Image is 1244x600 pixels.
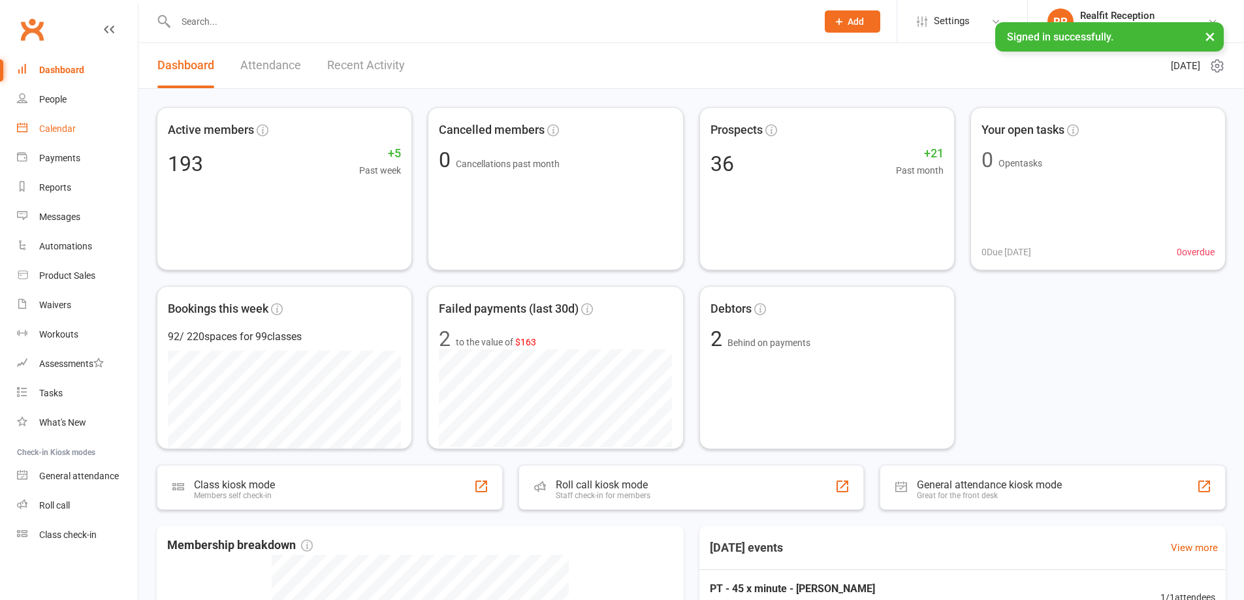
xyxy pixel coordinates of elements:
button: Add [825,10,880,33]
a: Product Sales [17,261,138,291]
span: to the value of [456,335,536,349]
input: Search... [172,12,808,31]
div: Reports [39,182,71,193]
div: Payments [39,153,80,163]
span: Bookings this week [168,300,268,319]
div: General attendance [39,471,119,481]
div: Roll call kiosk mode [556,479,650,491]
a: General attendance kiosk mode [17,462,138,491]
div: RR [1047,8,1074,35]
a: Clubworx [16,13,48,46]
a: View more [1171,540,1218,556]
div: General attendance kiosk mode [917,479,1062,491]
a: Payments [17,144,138,173]
span: Signed in successfully. [1007,31,1113,43]
div: Dashboard [39,65,84,75]
span: [DATE] [1171,58,1200,74]
span: Add [848,16,864,27]
div: 2 [439,328,451,349]
span: Cancellations past month [456,159,560,169]
span: +5 [359,144,401,163]
span: Behind on payments [727,338,810,348]
a: Assessments [17,349,138,379]
a: Reports [17,173,138,202]
span: PT - 45 x minute - [PERSON_NAME] [710,580,976,597]
span: Past week [359,163,401,178]
div: Realfit Personal Training & Gym [1080,22,1207,33]
span: +21 [896,144,944,163]
a: Calendar [17,114,138,144]
div: Assessments [39,358,104,369]
button: × [1198,22,1222,50]
div: Tasks [39,388,63,398]
div: Great for the front desk [917,491,1062,500]
a: Automations [17,232,138,261]
span: 2 [710,326,727,351]
div: Members self check-in [194,491,275,500]
span: 0 Due [DATE] [981,245,1031,259]
div: What's New [39,417,86,428]
span: Cancelled members [439,121,545,140]
div: 92 / 220 spaces for 99 classes [168,328,401,345]
a: People [17,85,138,114]
div: 193 [168,153,203,174]
span: 0 overdue [1177,245,1215,259]
a: Dashboard [157,43,214,88]
div: Messages [39,212,80,222]
span: Your open tasks [981,121,1064,140]
a: Roll call [17,491,138,520]
a: Waivers [17,291,138,320]
div: Calendar [39,123,76,134]
div: Product Sales [39,270,95,281]
div: Waivers [39,300,71,310]
a: Class kiosk mode [17,520,138,550]
span: Past month [896,163,944,178]
span: Failed payments (last 30d) [439,300,579,319]
div: 36 [710,153,734,174]
div: Class kiosk mode [194,479,275,491]
a: Recent Activity [327,43,405,88]
a: Messages [17,202,138,232]
a: Attendance [240,43,301,88]
span: Debtors [710,300,752,319]
span: $163 [515,337,536,347]
span: Settings [934,7,970,36]
div: Class check-in [39,529,97,540]
span: Active members [168,121,254,140]
div: Realfit Reception [1080,10,1207,22]
a: Workouts [17,320,138,349]
a: Dashboard [17,55,138,85]
div: Workouts [39,329,78,339]
span: Prospects [710,121,763,140]
div: Roll call [39,500,70,511]
div: 0 [981,150,993,170]
div: Automations [39,241,92,251]
span: 0 [439,148,456,172]
a: Tasks [17,379,138,408]
span: Membership breakdown [167,536,313,555]
span: Open tasks [998,158,1042,168]
a: What's New [17,408,138,437]
div: People [39,94,67,104]
h3: [DATE] events [699,536,793,560]
div: Staff check-in for members [556,491,650,500]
